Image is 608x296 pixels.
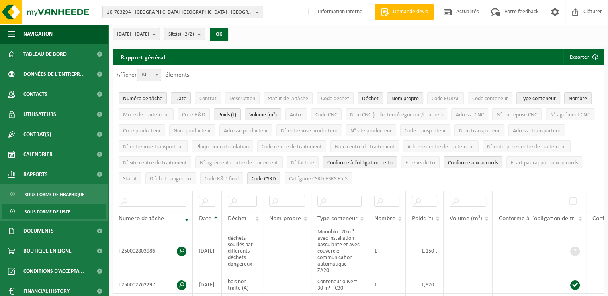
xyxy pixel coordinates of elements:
button: Nom producteurNom producteur: Activate to sort [169,124,215,136]
button: Nom propreNom propre: Activate to sort [387,92,423,104]
span: N° facture [291,160,314,166]
button: Code déchetCode déchet: Activate to sort [317,92,354,104]
td: 1 [368,226,406,276]
span: Code R&D [182,112,205,118]
button: Nom CNC (collecteur/négociant/courtier)Nom CNC (collecteur/négociant/courtier): Activate to sort [346,108,447,120]
button: N° entreprise CNCN° entreprise CNC: Activate to sort [492,108,542,120]
span: Adresse CNC [456,112,484,118]
span: Code producteur [123,128,161,134]
span: Nom propre [391,96,419,102]
button: Statut de la tâcheStatut de la tâche: Activate to sort [264,92,313,104]
span: Conforme à l’obligation de tri [499,215,576,222]
button: Déchet dangereux : Activate to sort [145,172,196,184]
button: Numéro de tâcheNuméro de tâche: Activate to remove sorting [119,92,167,104]
button: Conforme à l’obligation de tri : Activate to sort [323,156,397,168]
span: Nom centre de traitement [335,144,395,150]
span: Adresse centre de traitement [407,144,474,150]
span: Code conteneur [472,96,508,102]
span: Contrat(s) [23,124,51,144]
button: Code CNCCode CNC: Activate to sort [311,108,342,120]
span: [DATE] - [DATE] [117,28,149,41]
button: Type conteneurType conteneur: Activate to sort [516,92,560,104]
span: 10 [137,69,161,81]
span: Poids (t) [412,215,433,222]
button: N° agrément CNCN° agrément CNC: Activate to sort [546,108,594,120]
button: Plaque immatriculationPlaque immatriculation: Activate to sort [192,140,253,152]
span: Poids (t) [218,112,236,118]
span: Type conteneur [521,96,556,102]
span: Plaque immatriculation [196,144,249,150]
td: Monobloc 20 m³ avec installation basculante et avec couvercle-communication automatique - ZA20 [311,226,368,276]
button: Nom centre de traitementNom centre de traitement: Activate to sort [330,140,399,152]
span: N° entreprise centre de traitement [487,144,566,150]
button: N° agrément centre de traitementN° agrément centre de traitement: Activate to sort [195,156,283,168]
button: Code transporteurCode transporteur: Activate to sort [400,124,450,136]
button: Adresse centre de traitementAdresse centre de traitement: Activate to sort [403,140,479,152]
h2: Rapport général [113,49,173,65]
button: [DATE] - [DATE] [113,28,160,40]
button: Erreurs de triErreurs de tri: Activate to sort [401,156,440,168]
span: Volume (m³) [450,215,482,222]
span: Nom producteur [174,128,211,134]
button: Code CSRDCode CSRD: Activate to sort [247,172,280,184]
span: N° entreprise transporteur [123,144,183,150]
span: Statut [123,176,137,182]
span: Adresse transporteur [513,128,561,134]
button: OK [210,28,228,41]
span: Adresse producteur [224,128,268,134]
button: Code centre de traitementCode centre de traitement: Activate to sort [257,140,326,152]
span: Mode de traitement [123,112,169,118]
td: T250002762297 [113,276,193,294]
button: ContratContrat: Activate to sort [195,92,221,104]
button: Site(s)(2/2) [164,28,205,40]
button: NombreNombre: Activate to sort [564,92,592,104]
button: AutreAutre: Activate to sort [285,108,307,120]
button: Code R&D finalCode R&amp;D final: Activate to sort [200,172,243,184]
span: N° site centre de traitement [123,160,187,166]
button: Exporter [563,49,603,65]
button: N° entreprise transporteurN° entreprise transporteur: Activate to sort [119,140,188,152]
span: Déchet [362,96,379,102]
button: DescriptionDescription: Activate to sort [225,92,260,104]
span: Code EURAL [432,96,459,102]
span: Nom transporteur [459,128,500,134]
span: Conforme aux accords [448,160,498,166]
span: Code centre de traitement [262,144,322,150]
button: Nom transporteurNom transporteur: Activate to sort [454,124,504,136]
span: Contacts [23,84,47,104]
button: StatutStatut: Activate to sort [119,172,141,184]
span: Nom propre [269,215,301,222]
span: Contrat [199,96,217,102]
span: Code déchet [321,96,349,102]
span: N° site producteur [350,128,392,134]
span: Boutique en ligne [23,241,72,261]
td: Conteneur ouvert 30 m³ - C30 [311,276,368,294]
button: Adresse transporteurAdresse transporteur: Activate to sort [508,124,565,136]
button: Écart par rapport aux accordsÉcart par rapport aux accords: Activate to sort [506,156,582,168]
a: Demande devis [375,4,434,20]
button: Adresse producteurAdresse producteur: Activate to sort [219,124,272,136]
span: N° entreprise CNC [497,112,537,118]
button: Catégorie CSRD ESRS E5-5Catégorie CSRD ESRS E5-5: Activate to sort [285,172,352,184]
button: Conforme aux accords : Activate to sort [444,156,502,168]
a: Sous forme de liste [2,204,106,219]
span: Volume (m³) [249,112,277,118]
span: N° agrément centre de traitement [200,160,278,166]
span: Demande devis [391,8,430,16]
button: N° entreprise producteurN° entreprise producteur: Activate to sort [276,124,342,136]
button: Code R&DCode R&amp;D: Activate to sort [178,108,210,120]
td: 1,820 t [406,276,444,294]
span: Nom CNC (collecteur/négociant/courtier) [350,112,443,118]
button: Code conteneurCode conteneur: Activate to sort [468,92,512,104]
button: Code EURALCode EURAL: Activate to sort [427,92,464,104]
td: [DATE] [193,226,222,276]
span: Documents [23,221,54,241]
span: Sous forme de liste [25,204,70,219]
button: N° factureN° facture: Activate to sort [287,156,319,168]
td: bois non traité (A) [222,276,263,294]
span: Code transporteur [405,128,446,134]
button: Mode de traitementMode de traitement: Activate to sort [119,108,174,120]
button: Volume (m³)Volume (m³): Activate to sort [245,108,281,120]
span: Navigation [23,24,53,44]
span: Rapports [23,164,48,184]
